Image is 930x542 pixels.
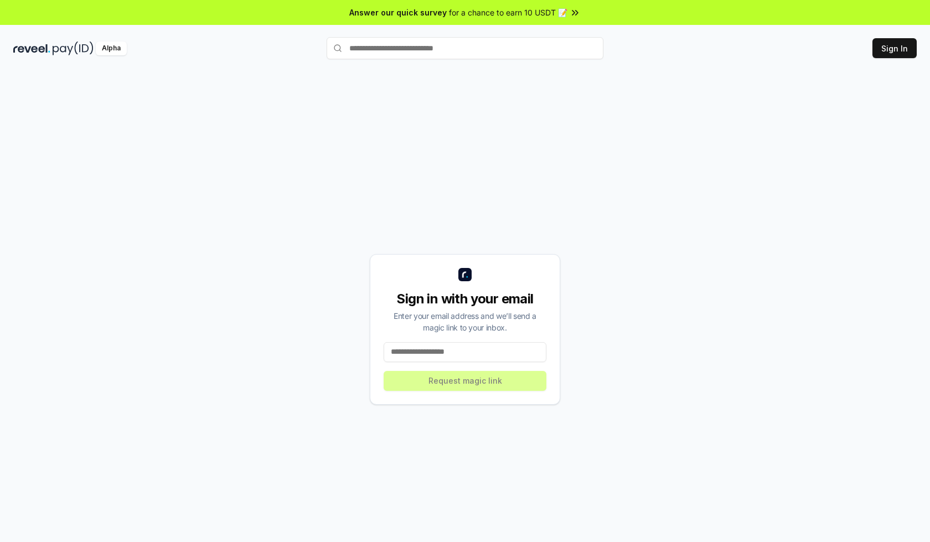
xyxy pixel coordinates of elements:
[13,42,50,55] img: reveel_dark
[349,7,447,18] span: Answer our quick survey
[449,7,567,18] span: for a chance to earn 10 USDT 📝
[872,38,917,58] button: Sign In
[384,290,546,308] div: Sign in with your email
[53,42,94,55] img: pay_id
[96,42,127,55] div: Alpha
[458,268,472,281] img: logo_small
[384,310,546,333] div: Enter your email address and we’ll send a magic link to your inbox.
